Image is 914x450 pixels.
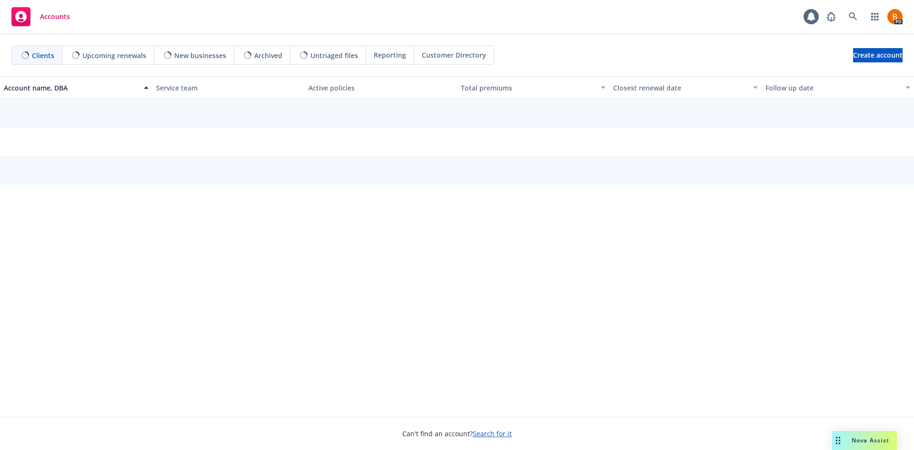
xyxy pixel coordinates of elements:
[310,50,358,60] span: Untriaged files
[32,50,54,60] span: Clients
[887,9,903,24] img: photo
[4,83,138,93] div: Account name, DBA
[422,50,486,60] span: Customer Directory
[609,76,762,99] button: Closest renewal date
[82,50,146,60] span: Upcoming renewals
[865,7,884,26] a: Switch app
[402,429,512,439] span: Can't find an account?
[305,76,457,99] button: Active policies
[832,431,897,450] button: Nova Assist
[613,83,747,93] div: Closest renewal date
[822,7,841,26] a: Report a Bug
[844,7,863,26] a: Search
[40,13,70,20] span: Accounts
[461,83,595,93] div: Total premiums
[762,76,914,99] button: Follow up date
[8,3,74,30] a: Accounts
[853,48,903,62] a: Create account
[152,76,305,99] button: Service team
[156,83,301,93] div: Service team
[374,50,406,60] span: Reporting
[308,83,453,93] div: Active policies
[254,50,282,60] span: Archived
[765,83,900,93] div: Follow up date
[473,429,512,438] a: Search for it
[853,46,903,64] span: Create account
[457,76,609,99] button: Total premiums
[832,431,844,450] div: Drag to move
[174,50,226,60] span: New businesses
[852,436,889,444] span: Nova Assist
